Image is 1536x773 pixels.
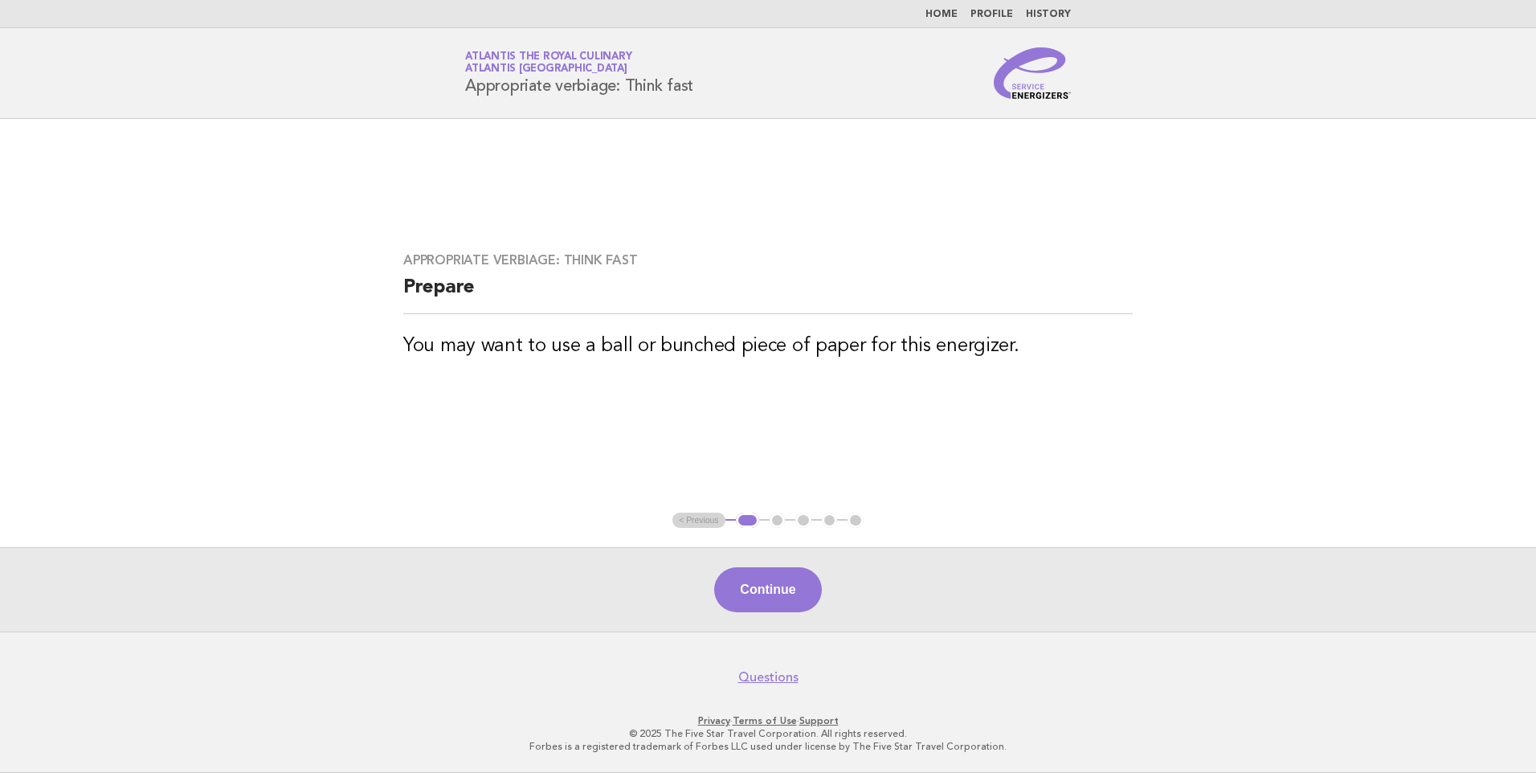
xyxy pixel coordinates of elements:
button: 1 [736,513,759,529]
a: Terms of Use [733,715,797,726]
p: Forbes is a registered trademark of Forbes LLC used under license by The Five Star Travel Corpora... [276,740,1260,753]
a: Privacy [698,715,730,726]
button: Continue [714,567,821,612]
a: Atlantis the Royal CulinaryAtlantis [GEOGRAPHIC_DATA] [465,51,631,74]
a: Support [799,715,839,726]
img: Service Energizers [994,47,1071,99]
a: Questions [738,669,799,685]
a: History [1026,10,1071,19]
h3: Appropriate verbiage: Think fast [403,252,1133,268]
a: Home [925,10,958,19]
h2: Prepare [403,275,1133,314]
p: · · [276,714,1260,727]
a: Profile [970,10,1013,19]
h3: You may want to use a ball or bunched piece of paper for this energizer. [403,333,1133,359]
h1: Appropriate verbiage: Think fast [465,52,693,94]
span: Atlantis [GEOGRAPHIC_DATA] [465,64,627,75]
p: © 2025 The Five Star Travel Corporation. All rights reserved. [276,727,1260,740]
